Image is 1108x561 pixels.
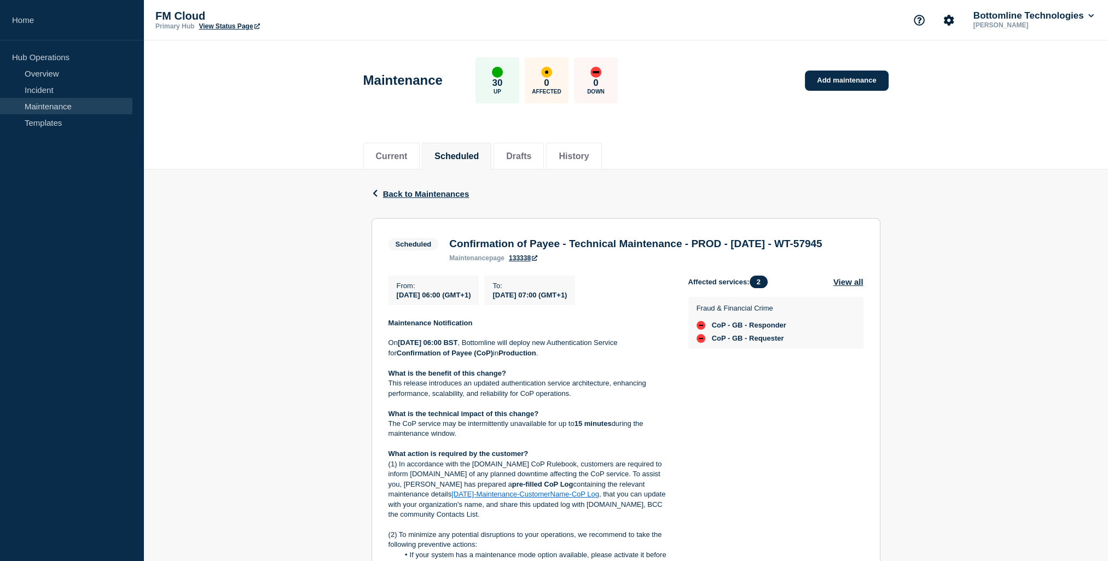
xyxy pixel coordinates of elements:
p: 0 [593,78,598,89]
div: down [697,334,705,343]
p: Down [587,89,605,95]
p: Up [494,89,501,95]
button: View all [833,276,863,288]
strong: What is the benefit of this change? [388,369,506,377]
p: [PERSON_NAME] [971,21,1085,29]
button: Account settings [937,9,960,32]
button: Scheduled [434,151,479,161]
a: Add maintenance [805,71,888,91]
div: down [697,321,705,330]
h1: Maintenance [363,73,443,88]
span: Scheduled [388,238,439,250]
span: Back to Maintenances [383,189,469,198]
strong: Confirmation of Payee (CoP) [397,349,493,357]
strong: pre-filled CoP Log [512,480,573,488]
strong: 15 minutes [575,419,612,428]
button: Support [908,9,931,32]
button: Drafts [506,151,531,161]
p: From : [397,282,471,290]
button: Bottomline Technologies [971,10,1096,21]
p: page [449,254,504,262]
p: The CoP service may be intermittently unavailable for up to during the maintenance window. [388,419,671,439]
p: 0 [544,78,549,89]
strong: [DATE] 06:00 BST [398,338,458,347]
span: [DATE] 07:00 (GMT+1) [492,291,567,299]
p: Fraud & Financial Crime [697,304,786,312]
p: FM Cloud [155,10,374,22]
span: Affected services: [688,276,773,288]
p: To : [492,282,567,290]
span: [DATE] 06:00 (GMT+1) [397,291,471,299]
span: CoP - GB - Requester [712,334,784,343]
strong: Maintenance Notification [388,319,473,327]
h3: Confirmation of Payee - Technical Maintenance - PROD - [DATE] - WT-57945 [449,238,822,250]
button: Back to Maintenances [372,189,469,198]
strong: Production [498,349,536,357]
strong: What is the technical impact of this change? [388,410,539,418]
button: Current [376,151,408,161]
div: affected [541,67,552,78]
p: Affected [532,89,561,95]
a: View Status Page [199,22,259,30]
div: down [590,67,601,78]
p: Primary Hub [155,22,194,30]
span: CoP - GB - Responder [712,321,786,330]
p: (2) To minimize any potential disruptions to your operations, we recommend to take the following ... [388,530,671,550]
div: up [492,67,503,78]
button: History [559,151,589,161]
span: maintenance [449,254,489,262]
p: On , Bottomline will deploy new Authentication Service for in . [388,338,671,358]
span: 2 [750,276,768,288]
p: 30 [492,78,502,89]
p: (1) In accordance with the [DOMAIN_NAME] CoP Rulebook, customers are required to inform [DOMAIN_N... [388,459,671,520]
a: 133338 [509,254,537,262]
p: This release introduces an updated authentication service architecture, enhancing performance, sc... [388,378,671,399]
strong: What action is required by the customer? [388,449,529,458]
a: [DATE]-Maintenance-CustomerName-CoP Log [451,490,599,498]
